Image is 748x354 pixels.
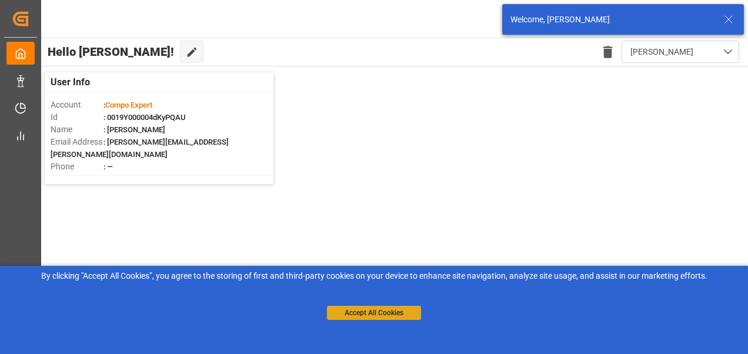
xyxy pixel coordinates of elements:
[103,101,152,109] span: :
[622,41,739,63] button: open menu
[105,101,152,109] span: Compo Expert
[51,123,103,136] span: Name
[51,111,103,123] span: Id
[51,173,103,185] span: Account Type
[103,175,133,183] span: : Shipper
[327,306,421,320] button: Accept All Cookies
[51,75,90,89] span: User Info
[8,270,740,282] div: By clicking "Accept All Cookies”, you agree to the storing of first and third-party cookies on yo...
[51,161,103,173] span: Phone
[48,41,174,63] span: Hello [PERSON_NAME]!
[51,138,229,159] span: : [PERSON_NAME][EMAIL_ADDRESS][PERSON_NAME][DOMAIN_NAME]
[51,99,103,111] span: Account
[103,162,113,171] span: : —
[630,46,693,58] span: [PERSON_NAME]
[51,136,103,148] span: Email Address
[510,14,713,26] div: Welcome, [PERSON_NAME]
[103,113,186,122] span: : 0019Y000004dKyPQAU
[103,125,165,134] span: : [PERSON_NAME]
